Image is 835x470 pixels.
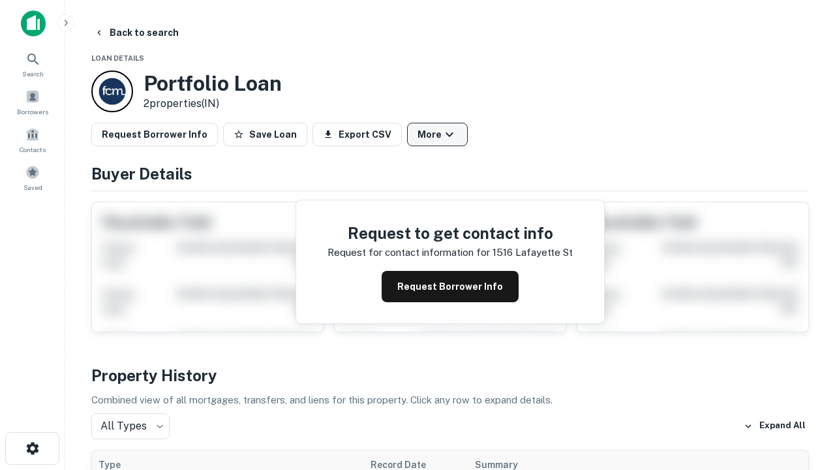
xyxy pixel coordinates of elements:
p: Request for contact information for [327,245,490,260]
span: Loan Details [91,54,144,62]
button: More [407,123,468,146]
button: Save Loan [223,123,307,146]
img: capitalize-icon.png [21,10,46,37]
div: All Types [91,413,170,439]
p: 1516 lafayette st [493,245,573,260]
span: Borrowers [17,106,48,117]
span: Contacts [20,144,46,155]
span: Search [22,69,44,79]
button: Request Borrower Info [382,271,519,302]
iframe: Chat Widget [770,324,835,386]
button: Expand All [740,416,809,436]
button: Back to search [89,21,184,44]
a: Search [4,46,61,82]
a: Borrowers [4,84,61,119]
p: 2 properties (IN) [144,96,282,112]
h4: Request to get contact info [327,221,573,245]
button: Export CSV [312,123,402,146]
h4: Buyer Details [91,162,809,185]
p: Combined view of all mortgages, transfers, and liens for this property. Click any row to expand d... [91,392,809,408]
span: Saved [23,182,42,193]
h4: Property History [91,364,809,387]
h3: Portfolio Loan [144,71,282,96]
a: Contacts [4,122,61,157]
a: Saved [4,160,61,195]
button: Request Borrower Info [91,123,218,146]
